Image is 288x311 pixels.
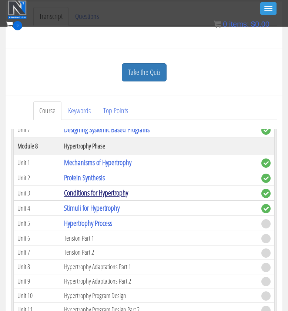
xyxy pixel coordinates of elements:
[64,157,131,167] a: Mechanisms of Hypertrophy
[251,20,255,28] span: $
[14,274,60,288] td: Unit 9
[64,173,105,183] a: Protein Synthesis
[14,170,60,185] td: Unit 2
[229,20,249,28] span: items:
[13,21,22,30] span: 0
[8,0,27,19] img: n1-education
[214,20,221,28] img: icon11.png
[64,188,128,198] a: Conditions for Hypertrophy
[14,216,60,231] td: Unit 5
[261,204,271,213] span: complete
[14,260,60,274] td: Unit 8
[62,101,97,120] a: Keywords
[223,20,227,28] span: 0
[14,245,60,260] td: Unit 7
[64,218,112,228] a: Hypertrophy Process
[14,288,60,303] td: Unit 10
[214,20,269,28] a: 0 items: $0.00
[6,19,22,29] a: 0
[64,124,150,134] a: Designing Systemic Based Programs
[60,245,258,260] td: Tension Part 2
[60,274,258,288] td: Hypertrophy Adaptations Part 2
[14,122,60,137] td: Unit 7
[60,288,258,303] td: Hypertrophy Program Design
[14,201,60,216] td: Unit 4
[261,126,271,135] span: complete
[14,137,60,155] th: Module 8
[97,101,134,120] a: Top Points
[60,231,258,245] td: Tension Part 1
[60,260,258,274] td: Hypertrophy Adaptations Part 1
[251,20,269,28] bdi: 0.00
[122,63,167,81] a: Take the Quiz
[261,158,271,168] span: complete
[14,155,60,170] td: Unit 1
[261,189,271,198] span: complete
[64,203,120,213] a: Stimuli for Hypertrophy
[14,231,60,245] td: Unit 6
[60,137,258,155] th: Hypertrophy Phase
[14,185,60,201] td: Unit 3
[33,101,61,120] a: Course
[261,174,271,183] span: complete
